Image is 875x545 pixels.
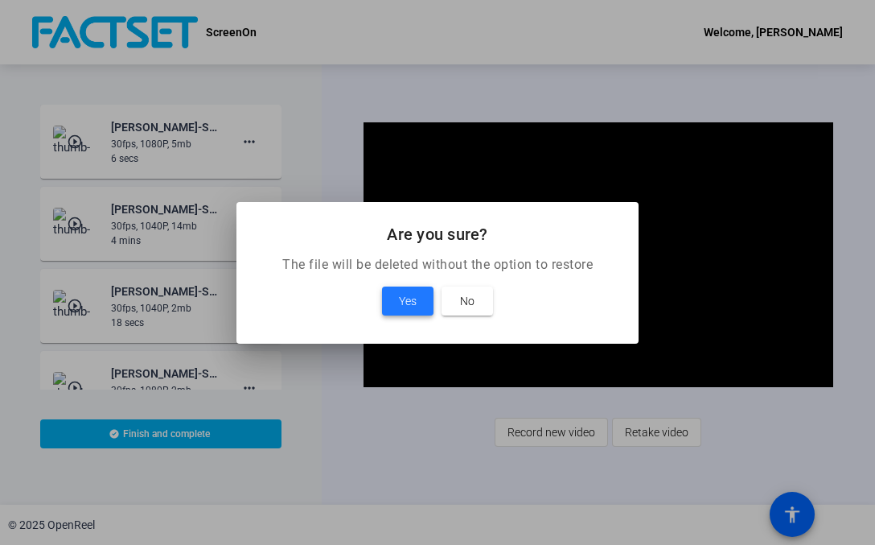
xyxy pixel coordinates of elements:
span: Yes [399,291,417,311]
span: No [460,291,474,311]
h2: Are you sure? [256,221,619,247]
p: The file will be deleted without the option to restore [256,255,619,275]
button: Yes [382,287,433,316]
button: No [442,287,493,316]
